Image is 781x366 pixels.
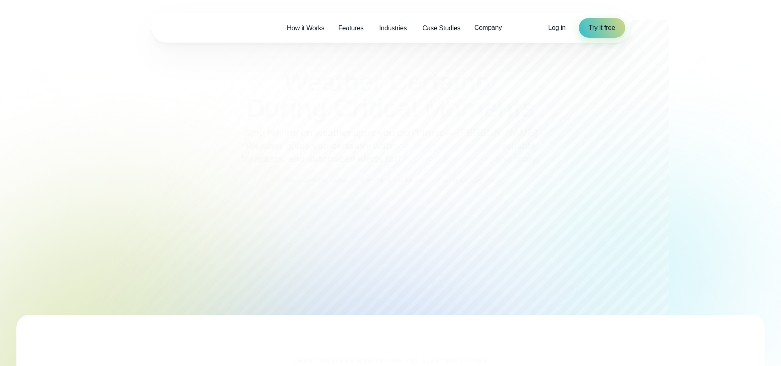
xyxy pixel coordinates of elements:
span: Log in [548,24,565,31]
span: Try it free [589,23,615,33]
span: Company [474,23,502,33]
a: Try it free [579,18,625,38]
span: Case Studies [422,23,460,33]
a: How it Works [280,20,332,36]
a: Log in [548,23,565,33]
span: Industries [379,23,407,33]
span: Features [338,23,364,33]
a: Case Studies [415,20,467,36]
span: How it Works [287,23,325,33]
